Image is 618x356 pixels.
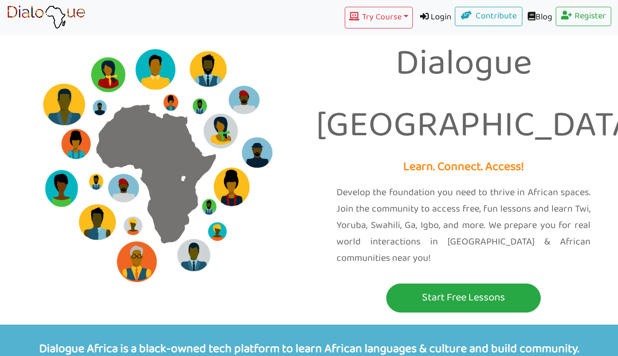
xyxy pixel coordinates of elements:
[345,7,412,28] button: Try Course
[556,7,612,26] a: Register
[389,289,538,307] p: Start Free Lessons
[386,284,541,313] button: Start Free Lessons
[7,5,85,29] img: learn African language platform app
[316,34,611,157] p: Dialogue [GEOGRAPHIC_DATA]
[455,7,522,26] a: Contribute
[316,157,611,178] p: Learn. Connect. Access!
[316,284,611,313] a: Start Free Lessons
[522,7,556,28] a: Blog
[413,7,455,28] a: Login
[337,185,590,267] p: Develop the foundation you need to thrive in African spaces. Join the community to access free, f...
